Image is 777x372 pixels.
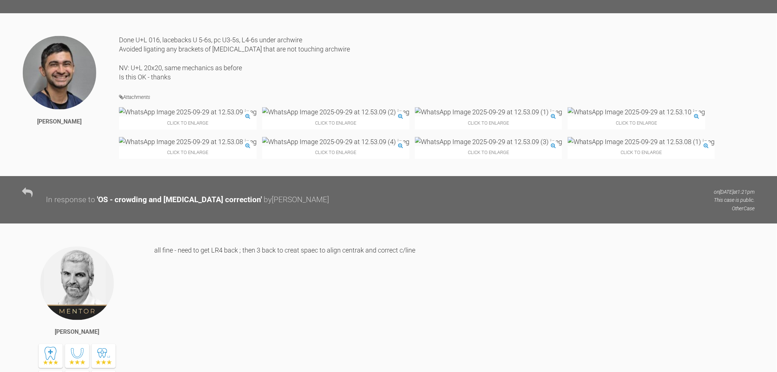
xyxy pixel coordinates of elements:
div: ' OS - crowding and [MEDICAL_DATA] correction ' [97,194,262,207]
img: WhatsApp Image 2025-09-29 at 12.53.09 (2).jpeg [262,107,409,117]
div: Done U+L 016, lacebacks U 5-6s, pc U3-5s, L4-6s under archwire Avoided ligating any brackets of [... [119,35,755,82]
p: on [DATE] at 1:21pm [714,188,755,196]
div: In response to [46,194,95,207]
img: WhatsApp Image 2025-09-29 at 12.53.09 (3).jpeg [415,137,562,146]
img: WhatsApp Image 2025-09-29 at 12.53.09.jpeg [119,107,257,117]
span: Click to enlarge [415,117,562,129]
div: by [PERSON_NAME] [264,194,329,207]
img: WhatsApp Image 2025-09-29 at 12.53.08.jpeg [119,137,257,146]
img: Ross Hobson [40,246,115,321]
span: Click to enlarge [568,146,715,159]
img: WhatsApp Image 2025-09-29 at 12.53.09 (4).jpeg [262,137,409,146]
p: This case is public. [714,196,755,204]
img: WhatsApp Image 2025-09-29 at 12.53.09 (1).jpeg [415,107,562,117]
div: [PERSON_NAME] [55,328,100,337]
span: Click to enlarge [415,146,562,159]
img: WhatsApp Image 2025-09-29 at 12.53.10.jpeg [568,107,705,117]
h4: Attachments [119,93,755,102]
span: Click to enlarge [119,146,257,159]
span: Click to enlarge [262,146,409,159]
span: Click to enlarge [119,117,257,129]
p: Other Case [714,205,755,213]
span: Click to enlarge [262,117,409,129]
div: [PERSON_NAME] [37,117,82,126]
img: WhatsApp Image 2025-09-29 at 12.53.08 (1).jpeg [568,137,715,146]
span: Click to enlarge [568,117,705,129]
img: Adam Moosa [22,35,97,110]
